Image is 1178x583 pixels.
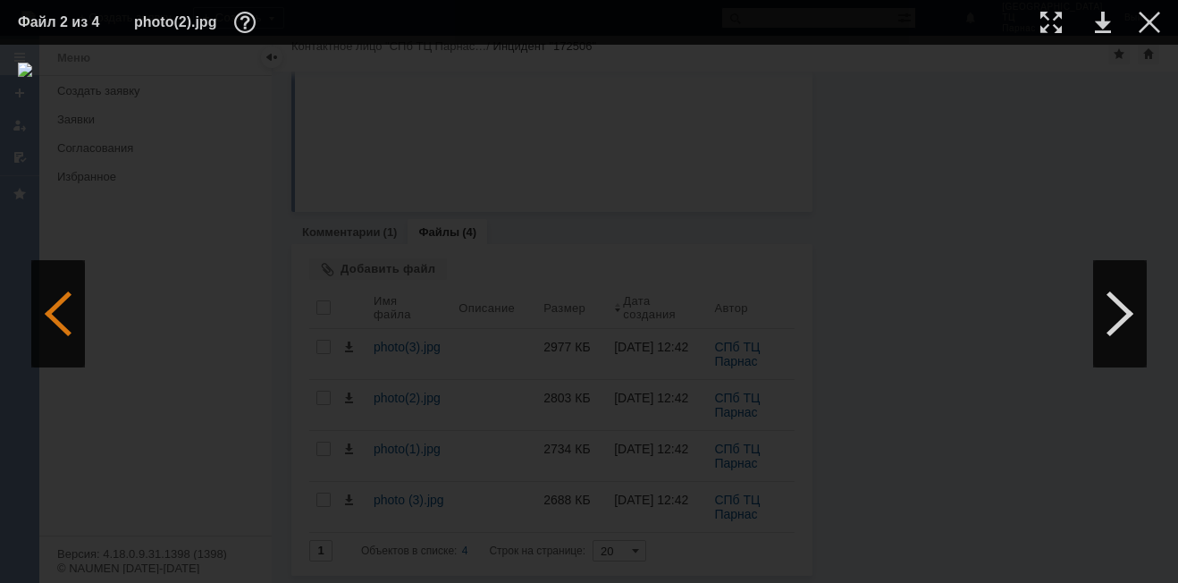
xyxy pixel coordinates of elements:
[134,12,261,33] div: photo(2).jpg
[1139,12,1160,33] div: Закрыть окно (Esc)
[18,63,1160,565] img: download
[1093,260,1147,368] div: Следующий файл
[1040,12,1062,33] div: Увеличить масштаб
[234,12,261,33] div: Дополнительная информация о файле (F11)
[18,15,107,30] div: Файл 2 из 4
[1095,12,1111,33] div: Скачать файл
[31,260,85,368] div: Предыдущий файл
